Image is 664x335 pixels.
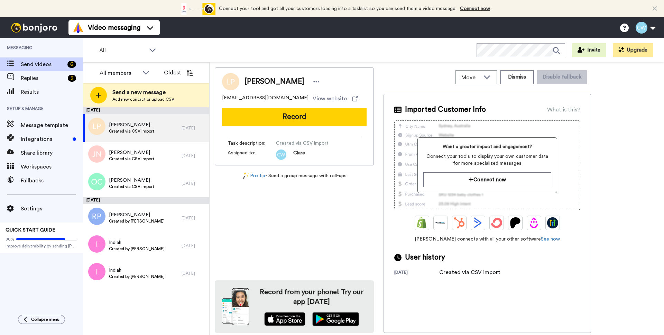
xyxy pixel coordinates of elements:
a: Pro tip [242,172,265,180]
img: cw.png [276,150,286,160]
span: Results [21,88,83,96]
div: [DATE] [182,153,206,159]
span: [PERSON_NAME] [109,121,154,128]
span: Workspaces [21,163,83,171]
span: Replies [21,74,65,82]
img: Hubspot [454,217,465,228]
img: Patreon [510,217,521,228]
a: Connect now [460,6,490,11]
span: [PERSON_NAME] [109,177,154,184]
div: All members [100,69,139,77]
img: GoHighLevel [547,217,558,228]
img: Image of Lauren Prideaux [222,73,239,90]
span: Connect your tools to display your own customer data for more specialized messages [423,153,551,167]
img: i.png [88,235,105,253]
span: Send a new message [112,88,174,97]
img: lp.png [88,118,105,135]
span: Share library [21,149,83,157]
span: Message template [21,121,83,129]
span: Improve deliverability by sending [PERSON_NAME]’s from your own email [6,243,77,249]
div: [DATE] [182,181,206,186]
img: magic-wand.svg [242,172,249,180]
span: Settings [21,205,83,213]
span: Assigned to: [228,150,276,160]
span: Collapse menu [31,317,59,322]
span: Integrations [21,135,70,143]
span: [EMAIL_ADDRESS][DOMAIN_NAME] [222,94,308,103]
span: Fallbacks [21,176,83,185]
div: [DATE] [394,270,439,277]
span: All [99,46,146,55]
span: Created by [PERSON_NAME] [109,218,165,224]
div: [DATE] [182,215,206,221]
span: [PERSON_NAME] connects with all your other software [394,236,580,243]
a: View website [313,94,358,103]
button: Connect now [423,172,551,187]
span: Video messaging [88,23,140,33]
img: bj-logo-header-white.svg [8,23,60,33]
span: [PERSON_NAME] [109,149,154,156]
img: vm-color.svg [73,22,84,33]
div: - Send a group message with roll-ups [215,172,374,180]
span: Add new contact or upload CSV [112,97,174,102]
span: Created via CSV import [276,140,342,147]
button: Record [222,108,367,126]
span: Created by [PERSON_NAME] [109,274,165,279]
span: User history [405,252,445,263]
span: Clare [293,150,305,160]
img: ActiveCampaign [472,217,483,228]
span: Indiah [109,267,165,274]
img: oc.png [88,173,105,190]
img: playstore [312,312,359,326]
button: Invite [572,43,606,57]
img: Ontraport [435,217,446,228]
span: Imported Customer Info [405,105,486,115]
span: [PERSON_NAME] [109,211,165,218]
div: 3 [68,75,76,82]
span: Created by [PERSON_NAME] [109,246,165,252]
span: Send videos [21,60,65,69]
span: Created via CSV import [109,128,154,134]
img: ConvertKit [491,217,502,228]
div: [DATE] [182,271,206,276]
span: Created via CSV import [109,156,154,162]
img: Drip [528,217,539,228]
span: Move [461,73,480,82]
button: Dismiss [500,70,534,84]
span: QUICK START GUIDE [6,228,55,233]
img: appstore [264,312,305,326]
div: 6 [67,61,76,68]
button: Disable fallback [537,70,587,84]
span: View website [313,94,347,103]
h4: Record from your phone! Try our app [DATE] [256,287,367,307]
span: Task description : [228,140,276,147]
span: Want a greater impact and engagement? [423,143,551,150]
span: Indiah [109,239,165,246]
span: Connect your tool and get all your customers loading into a tasklist so you can send them a video... [219,6,456,11]
img: jn.png [88,145,105,163]
button: Upgrade [613,43,653,57]
img: download [222,288,249,325]
button: Collapse menu [18,315,65,324]
span: [PERSON_NAME] [245,76,304,87]
div: [DATE] [83,107,209,114]
div: [DATE] [182,243,206,248]
div: What is this? [547,106,580,114]
div: Created via CSV import [439,268,500,277]
img: Shopify [416,217,427,228]
button: Oldest [159,66,199,80]
span: Created via CSV import [109,184,154,189]
div: [DATE] [83,197,209,204]
div: [DATE] [182,125,206,131]
span: 80% [6,236,15,242]
a: See how [541,237,560,242]
img: i.png [88,263,105,280]
img: rp.png [88,208,105,225]
div: animation [177,3,215,15]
